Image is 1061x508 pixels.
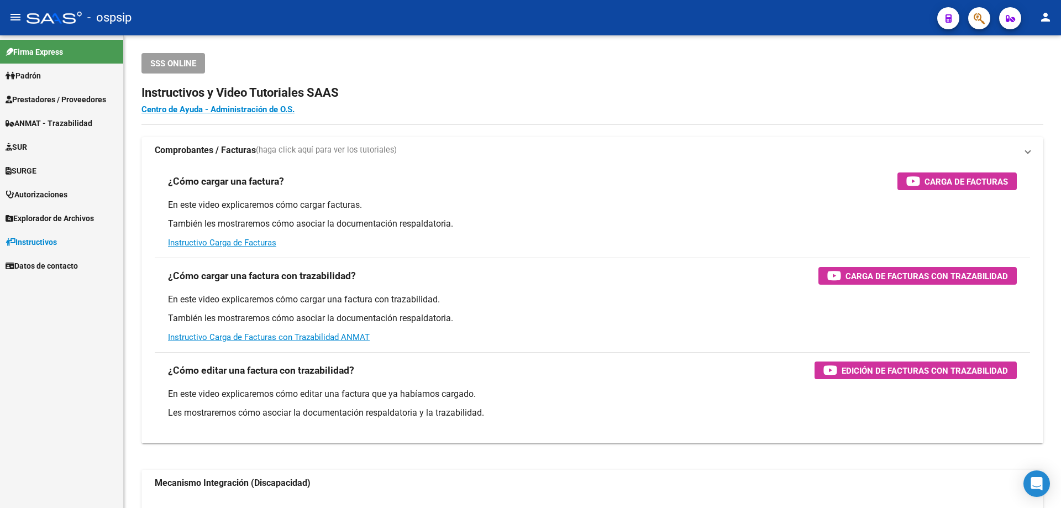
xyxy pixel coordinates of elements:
span: Carga de Facturas [925,175,1008,188]
h3: ¿Cómo editar una factura con trazabilidad? [168,363,354,378]
strong: Mecanismo Integración (Discapacidad) [155,477,311,489]
a: Instructivo Carga de Facturas con Trazabilidad ANMAT [168,332,370,342]
span: (haga click aquí para ver los tutoriales) [256,144,397,156]
p: En este video explicaremos cómo cargar una factura con trazabilidad. [168,294,1017,306]
button: Carga de Facturas con Trazabilidad [818,267,1017,285]
h3: ¿Cómo cargar una factura con trazabilidad? [168,268,356,284]
span: Padrón [6,70,41,82]
span: Autorizaciones [6,188,67,201]
div: Comprobantes / Facturas(haga click aquí para ver los tutoriales) [141,164,1043,443]
a: Instructivo Carga de Facturas [168,238,276,248]
span: Explorador de Archivos [6,212,94,224]
button: SSS ONLINE [141,53,205,74]
span: Instructivos [6,236,57,248]
h3: ¿Cómo cargar una factura? [168,174,284,189]
span: Datos de contacto [6,260,78,272]
span: - ospsip [87,6,132,30]
span: SURGE [6,165,36,177]
span: Prestadores / Proveedores [6,93,106,106]
p: En este video explicaremos cómo cargar facturas. [168,199,1017,211]
a: Centro de Ayuda - Administración de O.S. [141,104,295,114]
span: Edición de Facturas con Trazabilidad [842,364,1008,378]
div: Open Intercom Messenger [1023,470,1050,497]
mat-expansion-panel-header: Comprobantes / Facturas(haga click aquí para ver los tutoriales) [141,137,1043,164]
mat-expansion-panel-header: Mecanismo Integración (Discapacidad) [141,470,1043,496]
button: Carga de Facturas [897,172,1017,190]
span: SUR [6,141,27,153]
p: En este video explicaremos cómo editar una factura que ya habíamos cargado. [168,388,1017,400]
strong: Comprobantes / Facturas [155,144,256,156]
span: Firma Express [6,46,63,58]
p: También les mostraremos cómo asociar la documentación respaldatoria. [168,312,1017,324]
span: Carga de Facturas con Trazabilidad [845,269,1008,283]
button: Edición de Facturas con Trazabilidad [815,362,1017,379]
span: SSS ONLINE [150,59,196,69]
h2: Instructivos y Video Tutoriales SAAS [141,82,1043,103]
mat-icon: person [1039,11,1052,24]
mat-icon: menu [9,11,22,24]
p: Les mostraremos cómo asociar la documentación respaldatoria y la trazabilidad. [168,407,1017,419]
span: ANMAT - Trazabilidad [6,117,92,129]
p: También les mostraremos cómo asociar la documentación respaldatoria. [168,218,1017,230]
